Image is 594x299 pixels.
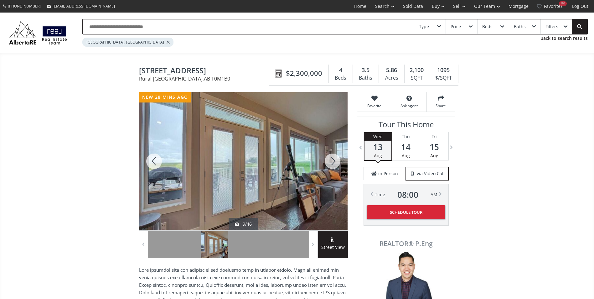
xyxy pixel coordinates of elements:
[420,143,448,151] span: 15
[545,24,558,29] div: Filters
[367,205,445,219] button: Schedule Tour
[432,66,455,74] div: 1095
[482,24,493,29] div: Beds
[419,24,429,29] div: Type
[235,221,252,227] div: 9/46
[392,132,420,141] div: Thu
[402,153,410,159] span: Aug
[364,143,391,151] span: 13
[392,143,420,151] span: 14
[417,170,445,177] span: via Video Call
[332,66,349,74] div: 4
[364,240,448,247] span: REALTOR® P.Eng
[382,73,401,83] div: Acres
[8,3,41,9] span: [PHONE_NUMBER]
[360,103,389,108] span: Favorite
[430,103,452,108] span: Share
[375,190,437,199] div: Time AM
[364,120,449,132] h3: Tour This Home
[430,153,438,159] span: Aug
[356,66,375,74] div: 3.5
[408,73,426,83] div: SQFT
[397,190,418,199] span: 08 : 00
[410,66,424,74] span: 2,100
[6,19,70,46] img: Logo
[356,73,375,83] div: Baths
[139,76,272,81] span: Rural [GEOGRAPHIC_DATA] , AB T0M1B0
[382,66,401,74] div: 5.86
[364,132,391,141] div: Wed
[395,103,423,108] span: Ask agent
[332,73,349,83] div: Beds
[451,24,461,29] div: Price
[420,132,448,141] div: Fri
[44,0,118,12] a: [EMAIL_ADDRESS][DOMAIN_NAME]
[53,3,115,9] span: [EMAIL_ADDRESS][DOMAIN_NAME]
[82,38,173,47] div: [GEOGRAPHIC_DATA], [GEOGRAPHIC_DATA]
[139,92,191,102] div: new 28 mins ago
[378,170,398,177] span: in Person
[540,35,588,41] a: Back to search results
[318,244,348,251] span: Street View
[514,24,526,29] div: Baths
[374,153,382,159] span: Aug
[286,68,322,78] span: $2,300,000
[559,1,567,6] div: 169
[139,66,272,76] span: 273250 Range Road 270
[432,73,455,83] div: $/SQFT
[139,92,348,230] div: 273250 Range Road 270 Rural Rocky View County, AB T0M1B0 - Photo 9 of 46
